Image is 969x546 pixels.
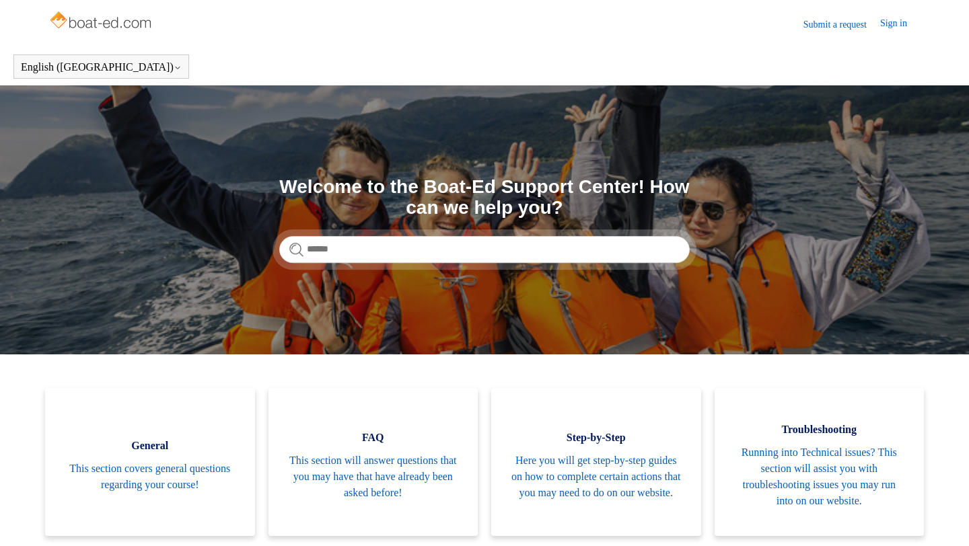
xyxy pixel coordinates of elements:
[511,453,681,501] span: Here you will get step-by-step guides on how to complete certain actions that you may need to do ...
[21,61,182,73] button: English ([GEOGRAPHIC_DATA])
[279,236,690,263] input: Search
[65,461,235,493] span: This section covers general questions regarding your course!
[45,388,255,536] a: General This section covers general questions regarding your course!
[735,422,904,438] span: Troubleshooting
[715,388,925,536] a: Troubleshooting Running into Technical issues? This section will assist you with troubleshooting ...
[511,430,681,446] span: Step-by-Step
[803,17,880,32] a: Submit a request
[65,438,235,454] span: General
[289,453,458,501] span: This section will answer questions that you may have that have already been asked before!
[735,444,904,509] span: Running into Technical issues? This section will assist you with troubleshooting issues you may r...
[279,177,690,219] h1: Welcome to the Boat-Ed Support Center! How can we help you?
[48,8,155,35] img: Boat-Ed Help Center home page
[289,430,458,446] span: FAQ
[491,388,701,536] a: Step-by-Step Here you will get step-by-step guides on how to complete certain actions that you ma...
[924,501,959,536] div: Live chat
[268,388,478,536] a: FAQ This section will answer questions that you may have that have already been asked before!
[880,16,921,32] a: Sign in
